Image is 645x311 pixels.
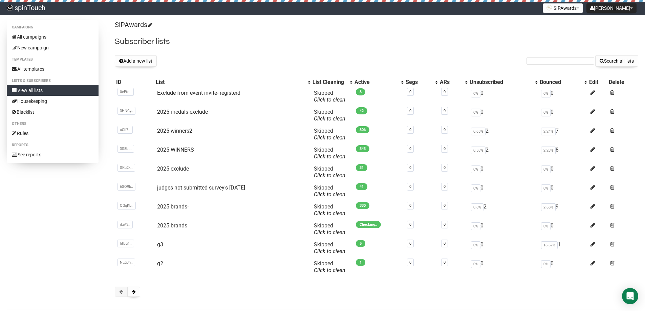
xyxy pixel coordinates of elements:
span: 31 [356,164,367,171]
div: Edit [589,79,606,86]
a: 0 [409,90,411,94]
td: 8 [538,144,588,163]
a: Click to clean [314,248,345,254]
span: 2.28% [541,147,556,154]
a: 0 [444,90,446,94]
th: Bounced: No sort applied, activate to apply an ascending sort [538,77,588,87]
span: 0% [541,222,551,230]
a: 0 [444,222,446,227]
div: ID [116,79,153,86]
span: jfzA3.. [117,221,133,228]
th: Delete: No sort applied, sorting is disabled [607,77,638,87]
span: Skipped [314,109,345,122]
a: 0 [444,165,446,170]
a: Housekeeping [7,96,99,107]
span: 0% [471,222,480,230]
a: Click to clean [314,229,345,236]
td: 0 [468,182,538,201]
a: 2025 brands- [157,203,189,210]
a: 2025 WINNERS [157,147,194,153]
span: NEqJn.. [117,259,135,266]
div: Segs [406,79,432,86]
span: Skipped [314,90,345,103]
span: 0% [471,109,480,116]
span: 5 [356,240,365,247]
div: Delete [609,79,637,86]
li: Lists & subscribers [7,77,99,85]
span: 2.24% [541,128,556,135]
a: View all lists [7,85,99,96]
a: 0 [444,184,446,189]
a: 0 [444,241,446,246]
button: SIPAwards [543,3,583,13]
span: 0% [541,260,551,268]
a: Blacklist [7,107,99,117]
span: Skipped [314,184,345,198]
h2: Subscriber lists [115,36,638,48]
span: cCiI7.. [117,126,133,134]
div: List [156,79,304,86]
td: 2 [468,125,538,144]
li: Campaigns [7,23,99,31]
a: Click to clean [314,172,345,179]
span: 2.65% [541,203,556,211]
a: 0 [444,109,446,113]
span: 0% [541,184,551,192]
td: 0 [538,220,588,239]
a: g2 [157,260,163,267]
a: 2025 brands [157,222,187,229]
a: Click to clean [314,153,345,160]
button: [PERSON_NAME] [586,3,637,13]
a: 0 [444,203,446,208]
span: Skipped [314,147,345,160]
img: 1.png [546,5,552,10]
a: 0 [444,260,446,265]
a: Click to clean [314,134,345,141]
td: 0 [538,87,588,106]
a: Click to clean [314,191,345,198]
td: 0 [538,258,588,276]
div: Unsubscribed [470,79,531,86]
a: 0 [409,165,411,170]
span: 0% [541,109,551,116]
a: 2025 winners2 [157,128,192,134]
span: 0eFfe.. [117,88,134,96]
a: 0 [409,203,411,208]
span: 0% [471,260,480,268]
td: 2 [468,201,538,220]
th: Edit: No sort applied, sorting is disabled [588,77,608,87]
td: 7 [538,125,588,144]
a: Click to clean [314,210,345,217]
span: 6SO9b.. [117,183,135,191]
td: 0 [468,87,538,106]
span: 1 [356,259,365,266]
a: Click to clean [314,115,345,122]
li: Reports [7,141,99,149]
span: 0% [471,184,480,192]
td: 0 [468,163,538,182]
span: 0.6% [471,203,483,211]
td: 9 [538,201,588,220]
th: Active: No sort applied, activate to apply an ascending sort [353,77,404,87]
th: List Cleaning: No sort applied, activate to apply an ascending sort [311,77,353,87]
a: 0 [409,109,411,113]
a: Click to clean [314,96,345,103]
td: 0 [468,239,538,258]
a: 2025 medals exclude [157,109,208,115]
span: QGqKb.. [117,202,136,209]
td: 1 [538,239,588,258]
a: Exclude from event invite- registerd [157,90,240,96]
a: 0 [444,147,446,151]
span: 0.58% [471,147,486,154]
span: 0% [471,241,480,249]
td: 2 [468,144,538,163]
span: 0% [541,90,551,97]
a: 2025 exclude [157,165,189,172]
div: ARs [440,79,462,86]
span: 0% [471,165,480,173]
a: g3 [157,241,163,248]
td: 0 [468,220,538,239]
td: 0 [468,106,538,125]
a: New campaign [7,42,99,53]
a: 0 [409,128,411,132]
